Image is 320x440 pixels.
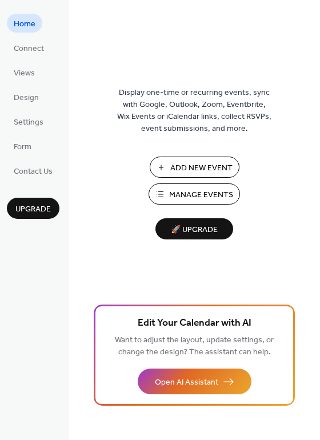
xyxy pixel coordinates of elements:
[7,161,59,180] a: Contact Us
[7,137,38,155] a: Form
[7,198,59,219] button: Upgrade
[14,18,35,30] span: Home
[149,183,240,205] button: Manage Events
[7,14,42,33] a: Home
[7,38,51,57] a: Connect
[14,166,53,178] span: Contact Us
[155,377,218,389] span: Open AI Assistant
[138,369,251,394] button: Open AI Assistant
[117,87,271,135] span: Display one-time or recurring events, sync with Google, Outlook, Zoom, Eventbrite, Wix Events or ...
[150,157,239,178] button: Add New Event
[155,218,233,239] button: 🚀 Upgrade
[170,162,233,174] span: Add New Event
[7,63,42,82] a: Views
[14,117,43,129] span: Settings
[14,141,31,153] span: Form
[138,315,251,331] span: Edit Your Calendar with AI
[14,67,35,79] span: Views
[15,203,51,215] span: Upgrade
[115,333,274,360] span: Want to adjust the layout, update settings, or change the design? The assistant can help.
[162,222,226,238] span: 🚀 Upgrade
[14,92,39,104] span: Design
[14,43,44,55] span: Connect
[169,189,233,201] span: Manage Events
[7,87,46,106] a: Design
[7,112,50,131] a: Settings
